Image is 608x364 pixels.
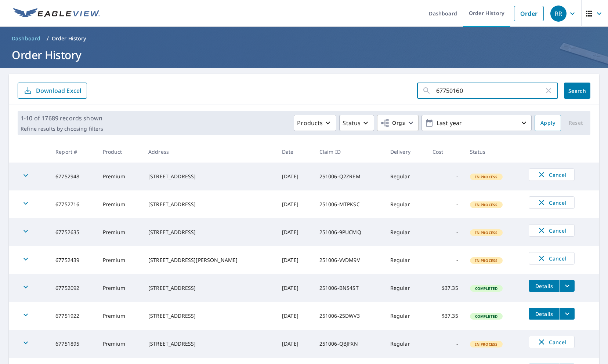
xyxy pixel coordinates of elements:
[533,310,555,317] span: Details
[471,174,502,179] span: In Process
[529,252,575,265] button: Cancel
[276,190,314,218] td: [DATE]
[533,283,555,290] span: Details
[97,330,142,358] td: Premium
[12,35,41,42] span: Dashboard
[148,201,270,208] div: [STREET_ADDRESS]
[148,284,270,292] div: [STREET_ADDRESS]
[276,163,314,190] td: [DATE]
[276,274,314,302] td: [DATE]
[427,190,464,218] td: -
[50,218,97,246] td: 67752635
[536,170,567,179] span: Cancel
[529,224,575,237] button: Cancel
[427,141,464,163] th: Cost
[550,6,567,22] div: RR
[427,246,464,274] td: -
[536,198,567,207] span: Cancel
[427,274,464,302] td: $37.35
[384,246,427,274] td: Regular
[50,330,97,358] td: 67751895
[471,314,502,319] span: Completed
[540,119,555,128] span: Apply
[314,246,384,274] td: 251006-VVDM9V
[97,302,142,330] td: Premium
[50,141,97,163] th: Report #
[471,202,502,207] span: In Process
[380,119,405,128] span: Orgs
[536,338,567,346] span: Cancel
[9,33,599,44] nav: breadcrumb
[384,330,427,358] td: Regular
[384,141,427,163] th: Delivery
[427,302,464,330] td: $37.35
[535,115,561,131] button: Apply
[276,330,314,358] td: [DATE]
[343,119,361,127] p: Status
[560,308,575,320] button: filesDropdownBtn-67751922
[314,163,384,190] td: 251006-Q2ZREM
[536,254,567,263] span: Cancel
[276,302,314,330] td: [DATE]
[421,115,532,131] button: Last year
[339,115,374,131] button: Status
[97,274,142,302] td: Premium
[97,141,142,163] th: Product
[529,308,560,320] button: detailsBtn-67751922
[50,246,97,274] td: 67752439
[314,330,384,358] td: 251006-QBJFXN
[52,35,86,42] p: Order History
[384,274,427,302] td: Regular
[276,141,314,163] th: Date
[21,114,103,123] p: 1-10 of 17689 records shown
[377,115,419,131] button: Orgs
[384,218,427,246] td: Regular
[471,258,502,263] span: In Process
[384,190,427,218] td: Regular
[97,218,142,246] td: Premium
[21,125,103,132] p: Refine results by choosing filters
[384,302,427,330] td: Regular
[471,286,502,291] span: Completed
[142,141,276,163] th: Address
[9,33,44,44] a: Dashboard
[9,47,599,62] h1: Order History
[276,218,314,246] td: [DATE]
[97,163,142,190] td: Premium
[436,80,544,101] input: Address, Report #, Claim ID, etc.
[529,336,575,348] button: Cancel
[529,168,575,181] button: Cancel
[434,117,520,130] p: Last year
[148,173,270,180] div: [STREET_ADDRESS]
[384,163,427,190] td: Regular
[50,274,97,302] td: 67752092
[427,163,464,190] td: -
[13,8,100,19] img: EV Logo
[97,190,142,218] td: Premium
[427,218,464,246] td: -
[148,229,270,236] div: [STREET_ADDRESS]
[427,330,464,358] td: -
[148,340,270,347] div: [STREET_ADDRESS]
[50,302,97,330] td: 67751922
[148,256,270,264] div: [STREET_ADDRESS][PERSON_NAME]
[276,246,314,274] td: [DATE]
[314,218,384,246] td: 251006-9PUCMQ
[570,87,585,94] span: Search
[314,141,384,163] th: Claim ID
[564,83,590,99] button: Search
[471,342,502,347] span: In Process
[50,163,97,190] td: 67752948
[314,302,384,330] td: 251006-25DWV3
[18,83,87,99] button: Download Excel
[514,6,544,21] a: Order
[560,280,575,292] button: filesDropdownBtn-67752092
[97,246,142,274] td: Premium
[536,226,567,235] span: Cancel
[294,115,336,131] button: Products
[314,190,384,218] td: 251006-MTPKSC
[529,280,560,292] button: detailsBtn-67752092
[148,312,270,320] div: [STREET_ADDRESS]
[36,87,81,95] p: Download Excel
[47,34,49,43] li: /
